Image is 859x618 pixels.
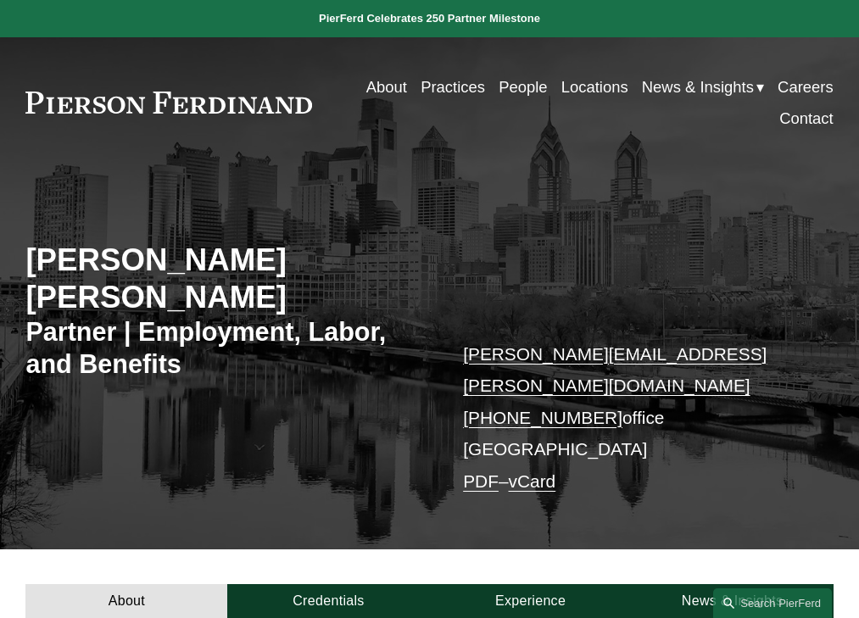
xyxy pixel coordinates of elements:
a: folder dropdown [642,71,764,103]
a: vCard [509,471,556,491]
a: Search this site [713,588,832,618]
a: About [366,71,407,103]
a: Locations [561,71,628,103]
h3: Partner | Employment, Labor, and Benefits [25,316,429,381]
a: Contact [779,103,834,134]
a: [PERSON_NAME][EMAIL_ADDRESS][PERSON_NAME][DOMAIN_NAME] [463,344,767,396]
a: Careers [778,71,834,103]
a: PDF [463,471,499,491]
a: Practices [421,71,485,103]
span: News & Insights [642,73,754,101]
h2: [PERSON_NAME] [PERSON_NAME] [25,242,429,317]
p: office [GEOGRAPHIC_DATA] – [463,338,800,498]
a: [PHONE_NUMBER] [463,408,622,427]
a: People [499,71,547,103]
